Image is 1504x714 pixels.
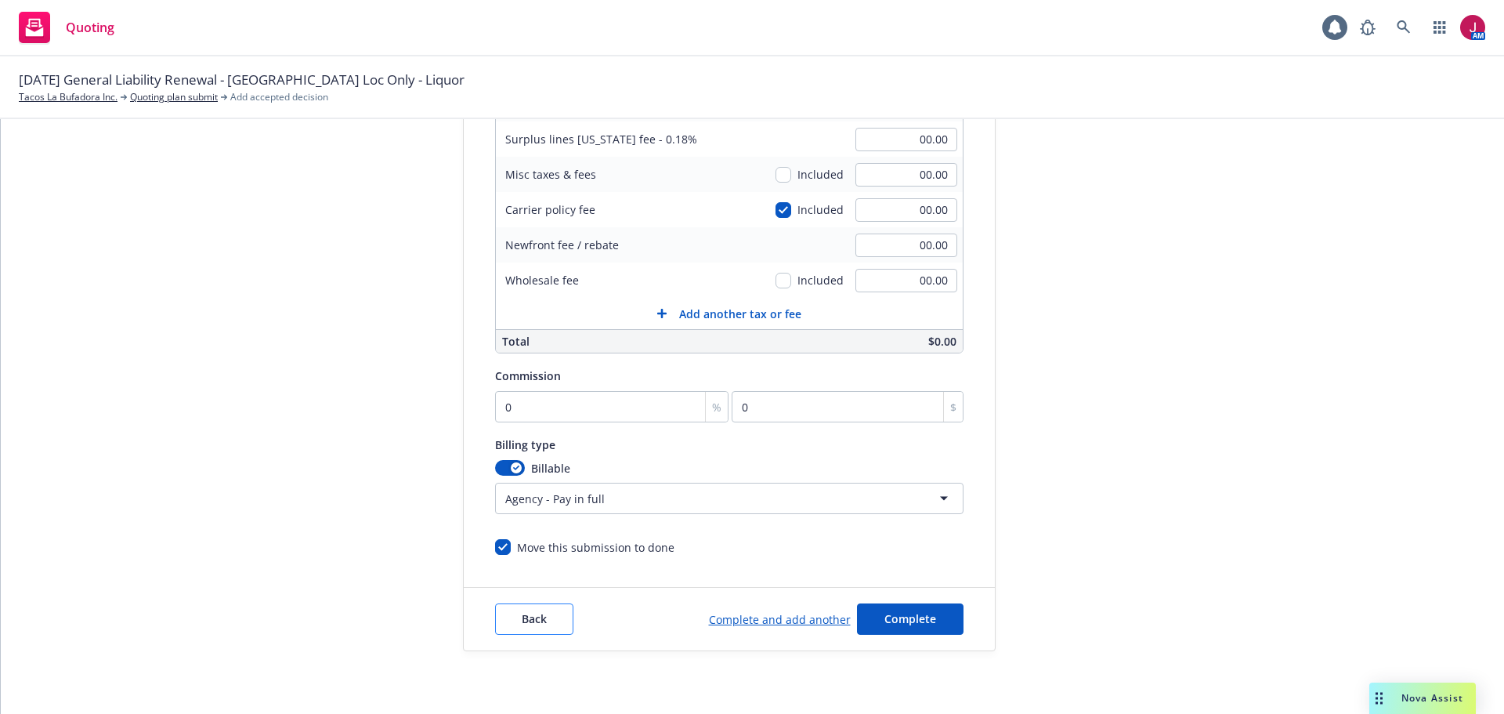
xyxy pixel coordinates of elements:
[505,237,619,252] span: Newfront fee / rebate
[797,272,844,288] span: Included
[505,273,579,288] span: Wholesale fee
[1369,683,1389,714] div: Drag to move
[505,167,596,182] span: Misc taxes & fees
[19,90,117,104] a: Tacos La Bufadora Inc.
[1460,15,1485,40] img: photo
[797,201,844,218] span: Included
[66,21,114,34] span: Quoting
[495,603,573,635] button: Back
[855,128,957,151] input: 0.00
[797,166,844,183] span: Included
[855,198,957,222] input: 0.00
[522,611,547,626] span: Back
[1424,12,1455,43] a: Switch app
[1352,12,1383,43] a: Report a Bug
[495,460,963,477] div: Billable
[857,603,963,635] button: Complete
[495,368,561,383] span: Commission
[502,334,530,349] span: Total
[1369,683,1476,714] button: Nova Assist
[855,163,957,187] input: 0.00
[230,90,328,104] span: Add accepted decision
[884,611,936,626] span: Complete
[495,437,555,452] span: Billing type
[19,70,465,90] span: [DATE] General Liability Renewal - [GEOGRAPHIC_DATA] Loc Only - Liquor
[505,132,697,147] span: Surplus lines [US_STATE] fee - 0.18%
[517,539,674,556] div: Move this submission to done
[712,399,721,415] span: %
[130,90,218,104] a: Quoting plan submit
[855,269,957,292] input: 0.00
[709,611,851,628] a: Complete and add another
[505,202,595,217] span: Carrier policy fee
[1401,691,1463,705] span: Nova Assist
[13,5,121,49] a: Quoting
[1388,12,1419,43] a: Search
[855,234,957,257] input: 0.00
[679,306,801,322] span: Add another tax or fee
[928,334,956,349] span: $0.00
[950,399,956,415] span: $
[496,298,963,329] button: Add another tax or fee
